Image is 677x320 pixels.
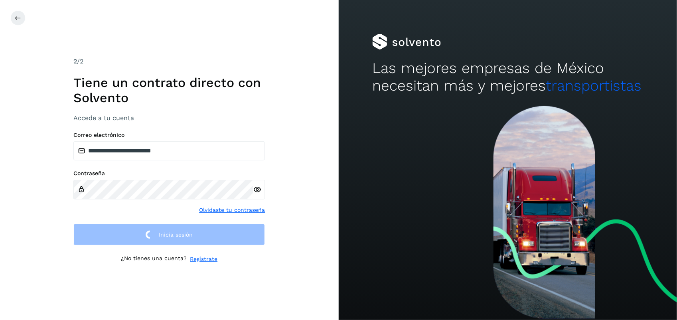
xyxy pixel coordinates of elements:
a: Olvidaste tu contraseña [199,206,265,214]
div: /2 [73,57,265,66]
a: Regístrate [190,255,217,263]
h2: Las mejores empresas de México necesitan más y mejores [372,59,643,95]
label: Correo electrónico [73,132,265,138]
h3: Accede a tu cuenta [73,114,265,122]
span: Inicia sesión [159,232,193,237]
span: 2 [73,57,77,65]
label: Contraseña [73,170,265,177]
span: transportistas [546,77,641,94]
button: Inicia sesión [73,224,265,246]
h1: Tiene un contrato directo con Solvento [73,75,265,106]
p: ¿No tienes una cuenta? [121,255,187,263]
